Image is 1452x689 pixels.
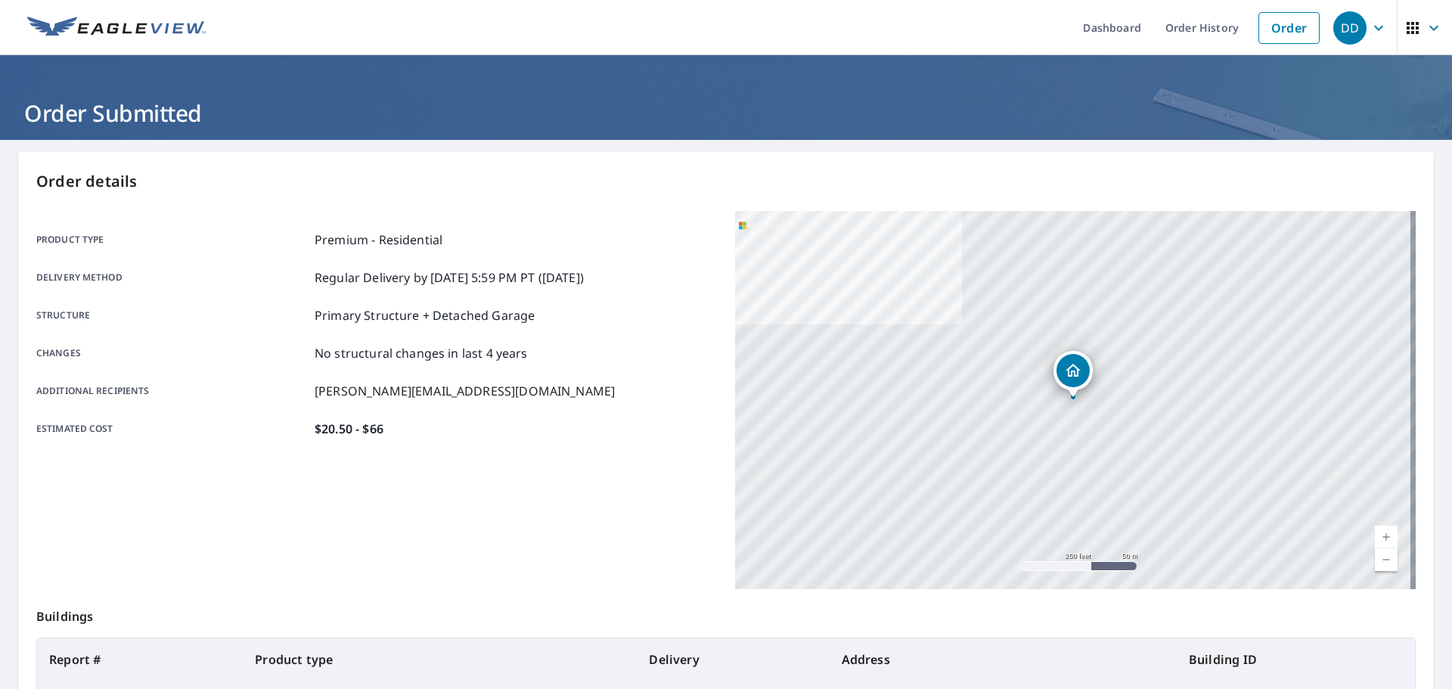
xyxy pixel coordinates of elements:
p: Delivery method [36,268,309,287]
th: Product type [243,638,637,681]
a: Current Level 17, Zoom In [1375,526,1398,548]
p: Regular Delivery by [DATE] 5:59 PM PT ([DATE]) [315,268,584,287]
p: $20.50 - $66 [315,420,383,438]
div: DD [1333,11,1367,45]
div: Dropped pin, building 1, Residential property, 165 Nimitz St Saint Helens, OR 97051 [1053,351,1093,398]
p: Changes [36,344,309,362]
p: [PERSON_NAME][EMAIL_ADDRESS][DOMAIN_NAME] [315,382,615,400]
p: Product type [36,231,309,249]
h1: Order Submitted [18,98,1434,129]
th: Report # [37,638,243,681]
p: Order details [36,170,1416,193]
p: Structure [36,306,309,324]
p: Premium - Residential [315,231,442,249]
a: Current Level 17, Zoom Out [1375,548,1398,571]
img: EV Logo [27,17,206,39]
p: Estimated cost [36,420,309,438]
p: Buildings [36,589,1416,638]
th: Address [830,638,1177,681]
p: Primary Structure + Detached Garage [315,306,535,324]
a: Order [1258,12,1320,44]
p: No structural changes in last 4 years [315,344,528,362]
p: Additional recipients [36,382,309,400]
th: Delivery [637,638,829,681]
th: Building ID [1177,638,1415,681]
